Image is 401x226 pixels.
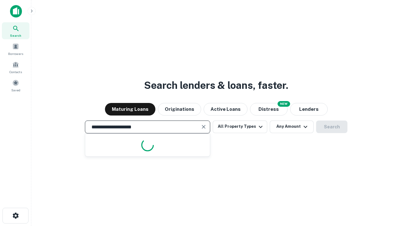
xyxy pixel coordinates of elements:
a: Search [2,22,29,39]
h3: Search lenders & loans, faster. [144,78,288,93]
span: Search [10,33,21,38]
button: Originations [158,103,201,116]
a: Saved [2,77,29,94]
span: Contacts [9,69,22,74]
iframe: Chat Widget [370,176,401,206]
button: Lenders [290,103,328,116]
button: Maturing Loans [105,103,155,116]
img: capitalize-icon.png [10,5,22,18]
a: Borrowers [2,40,29,57]
span: Saved [11,88,20,93]
span: Borrowers [8,51,23,56]
button: Clear [199,122,208,131]
div: NEW [278,101,290,107]
button: All Property Types [213,121,267,133]
a: Contacts [2,59,29,76]
button: Any Amount [270,121,314,133]
button: Search distressed loans with lien and other non-mortgage details. [250,103,288,116]
button: Active Loans [204,103,247,116]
